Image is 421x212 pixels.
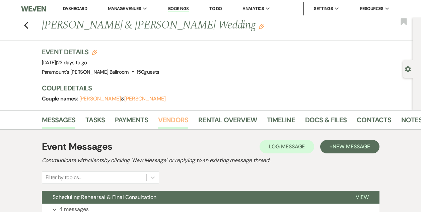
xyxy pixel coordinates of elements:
[108,5,141,12] span: Manage Venues
[242,5,264,12] span: Analytics
[85,115,105,129] a: Tasks
[46,173,81,182] div: Filter by topics...
[42,47,159,57] h3: Event Details
[260,140,314,153] button: Log Message
[305,115,347,129] a: Docs & Files
[42,59,87,66] span: [DATE]
[42,69,129,75] span: Paramount's [PERSON_NAME] Ballroom
[115,115,148,129] a: Payments
[21,2,46,16] img: Weven Logo
[42,115,76,129] a: Messages
[360,5,383,12] span: Resources
[42,95,79,102] span: Couple names:
[314,5,333,12] span: Settings
[320,140,379,153] button: +New Message
[57,59,87,66] span: 23 days to go
[63,6,87,11] a: Dashboard
[198,115,257,129] a: Rental Overview
[357,115,391,129] a: Contacts
[168,6,189,12] a: Bookings
[79,95,166,102] span: &
[345,191,379,204] button: View
[158,115,188,129] a: Vendors
[269,143,305,150] span: Log Message
[356,194,369,201] span: View
[42,140,113,154] h1: Event Messages
[42,83,406,93] h3: Couple Details
[42,17,336,33] h1: [PERSON_NAME] & [PERSON_NAME] Wedding
[79,96,121,101] button: [PERSON_NAME]
[405,66,411,72] button: Open lead details
[53,194,156,201] span: Scheduling Rehearsal & Final Consultation
[42,191,345,204] button: Scheduling Rehearsal & Final Consultation
[333,143,370,150] span: New Message
[42,156,379,164] h2: Communicate with clients by clicking "New Message" or replying to an existing message thread.
[267,115,295,129] a: Timeline
[259,23,264,29] button: Edit
[137,69,159,75] span: 150 guests
[209,6,222,11] a: To Do
[124,96,166,101] button: [PERSON_NAME]
[56,59,87,66] span: |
